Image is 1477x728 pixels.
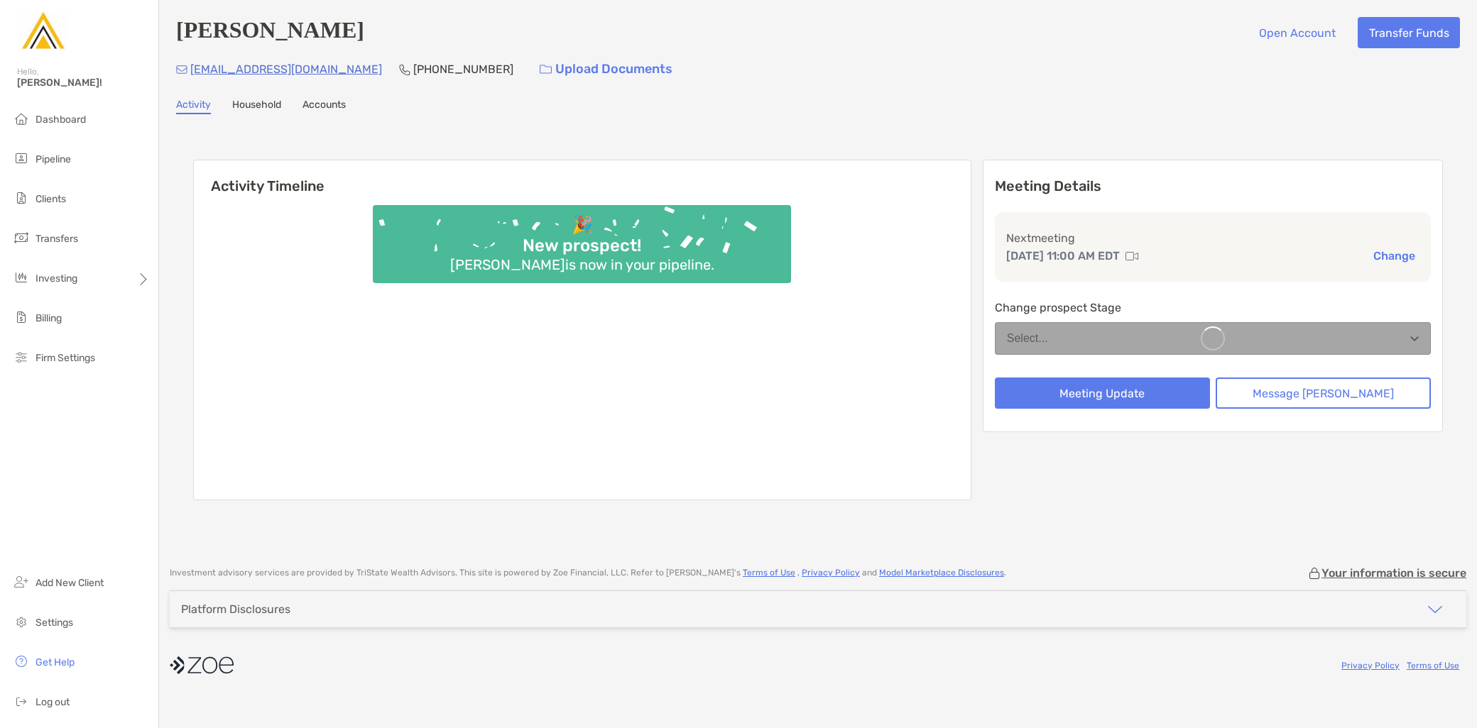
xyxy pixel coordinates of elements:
button: Message [PERSON_NAME] [1216,377,1431,409]
img: Phone Icon [399,64,410,75]
p: [PHONE_NUMBER] [413,60,513,78]
h4: [PERSON_NAME] [176,17,364,48]
a: Upload Documents [530,54,682,84]
div: Platform Disclosures [181,602,290,616]
h6: Activity Timeline [194,160,971,194]
span: Log out [36,696,70,708]
p: [EMAIL_ADDRESS][DOMAIN_NAME] [190,60,382,78]
img: firm-settings icon [13,348,30,365]
a: Privacy Policy [802,568,860,578]
img: dashboard icon [13,110,30,127]
p: Change prospect Stage [995,299,1431,316]
img: investing icon [13,269,30,286]
div: New prospect! [517,236,647,256]
span: Settings [36,617,73,629]
img: clients icon [13,189,30,206]
a: Model Marketplace Disclosures [879,568,1004,578]
img: button icon [540,65,552,75]
span: Get Help [36,656,75,668]
img: transfers icon [13,229,30,246]
img: Zoe Logo [17,6,68,57]
span: [PERSON_NAME]! [17,77,150,89]
span: Clients [36,193,66,205]
img: Email Icon [176,65,187,74]
a: Terms of Use [743,568,795,578]
button: Open Account [1248,17,1346,48]
a: Accounts [303,99,346,114]
p: [DATE] 11:00 AM EDT [1006,247,1120,265]
p: Investment advisory services are provided by TriState Wealth Advisors . This site is powered by Z... [170,568,1006,578]
div: 🎉 [566,215,599,236]
a: Terms of Use [1407,661,1459,671]
p: Next meeting [1006,229,1419,247]
span: Dashboard [36,114,86,126]
span: Firm Settings [36,352,95,364]
button: Meeting Update [995,377,1210,409]
a: Activity [176,99,211,114]
img: communication type [1126,250,1138,262]
img: get-help icon [13,653,30,670]
a: Privacy Policy [1341,661,1400,671]
img: settings icon [13,613,30,630]
div: [PERSON_NAME] is now in your pipeline. [445,256,720,273]
span: Transfers [36,233,78,245]
button: Change [1369,248,1419,263]
span: Billing [36,312,62,324]
span: Pipeline [36,153,71,165]
img: company logo [170,649,234,681]
button: Transfer Funds [1358,17,1460,48]
span: Add New Client [36,577,104,589]
p: Your information is secure [1321,566,1466,580]
img: billing icon [13,309,30,326]
p: Meeting Details [995,177,1431,195]
img: add_new_client icon [13,573,30,590]
img: pipeline icon [13,150,30,167]
img: logout icon [13,693,30,710]
span: Investing [36,272,77,285]
a: Household [232,99,281,114]
img: icon arrow [1427,601,1444,618]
